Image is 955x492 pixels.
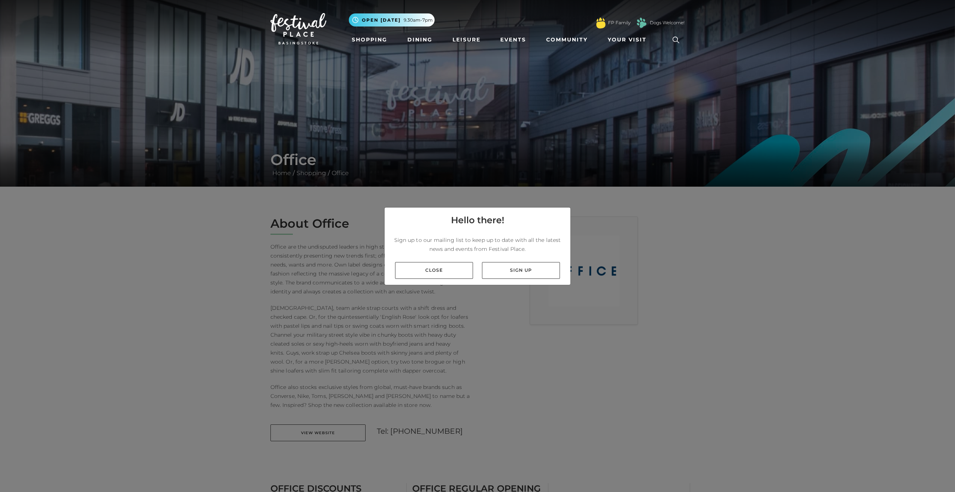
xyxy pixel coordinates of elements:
a: Close [395,262,473,279]
a: Leisure [450,33,483,47]
a: Shopping [349,33,390,47]
a: FP Family [608,19,630,26]
p: Sign up to our mailing list to keep up to date with all the latest news and events from Festival ... [391,236,564,253]
span: Your Visit [608,36,646,44]
span: 9.30am-7pm [404,17,433,24]
img: Festival Place Logo [270,13,326,44]
a: Your Visit [605,33,653,47]
a: Dogs Welcome! [650,19,685,26]
span: Open [DATE] [362,17,401,24]
a: Community [543,33,591,47]
a: Dining [404,33,435,47]
h4: Hello there! [451,214,504,227]
a: Sign up [482,262,560,279]
button: Open [DATE] 9.30am-7pm [349,13,435,27]
a: Events [497,33,529,47]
